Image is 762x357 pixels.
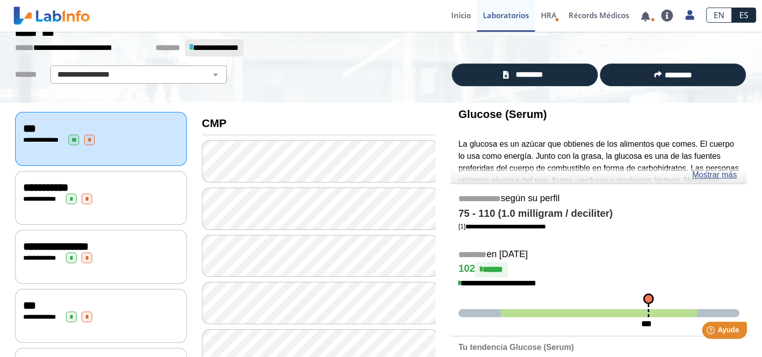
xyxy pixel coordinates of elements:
h4: 75 - 110 (1.0 milligram / deciliter) [458,208,739,220]
b: Tu tendencia Glucose (Serum) [458,343,574,351]
a: Mostrar más [692,169,737,181]
b: Glucose (Serum) [458,108,547,121]
h5: según su perfil [458,193,739,205]
span: HRA [541,10,557,20]
a: ES [732,8,756,23]
a: [1] [458,222,546,230]
a: EN [706,8,732,23]
b: CMP [202,117,227,130]
p: La glucosa es un azúcar que obtienes de los alimentos que comes. El cuerpo lo usa como energía. J... [458,138,739,222]
h5: en [DATE] [458,249,739,261]
iframe: Help widget launcher [672,318,751,346]
h4: 102 [458,262,739,277]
